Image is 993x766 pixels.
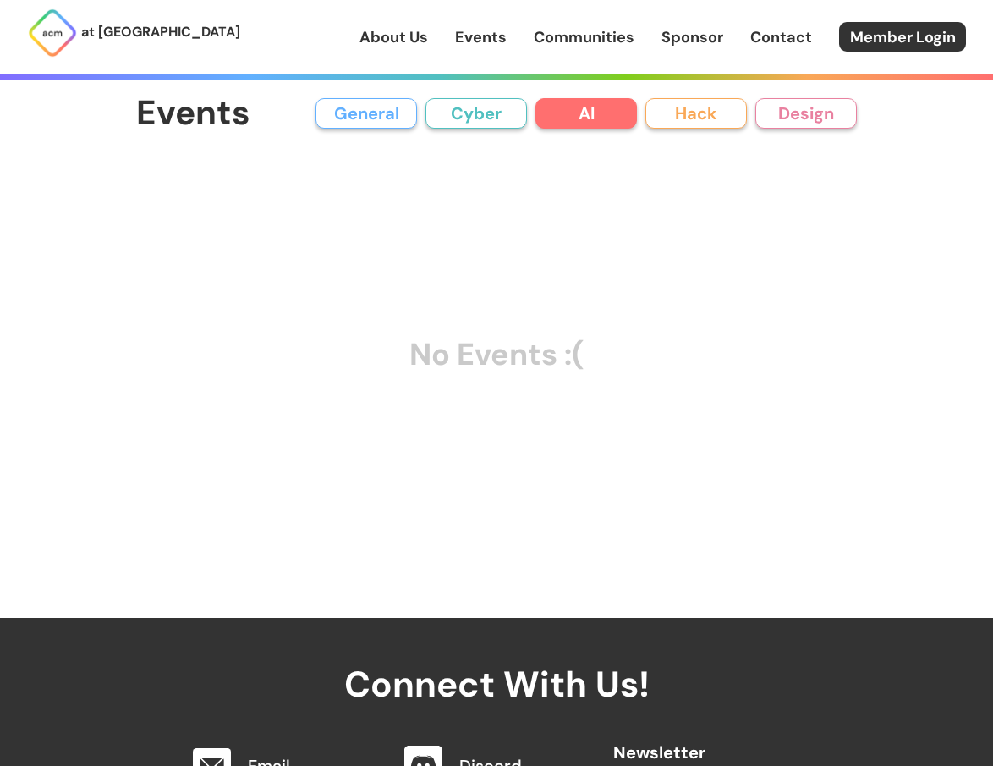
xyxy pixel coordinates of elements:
[136,163,857,547] div: No Events :(
[661,26,723,48] a: Sponsor
[315,98,417,129] button: General
[613,726,820,762] h2: Newsletter
[136,95,250,133] h1: Events
[27,8,78,58] img: ACM Logo
[425,98,527,129] button: Cyber
[81,21,240,43] p: at [GEOGRAPHIC_DATA]
[455,26,507,48] a: Events
[27,8,240,58] a: at [GEOGRAPHIC_DATA]
[645,98,747,129] button: Hack
[173,618,820,704] h2: Connect With Us!
[535,98,637,129] button: AI
[839,22,966,52] a: Member Login
[534,26,634,48] a: Communities
[755,98,857,129] button: Design
[359,26,428,48] a: About Us
[750,26,812,48] a: Contact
